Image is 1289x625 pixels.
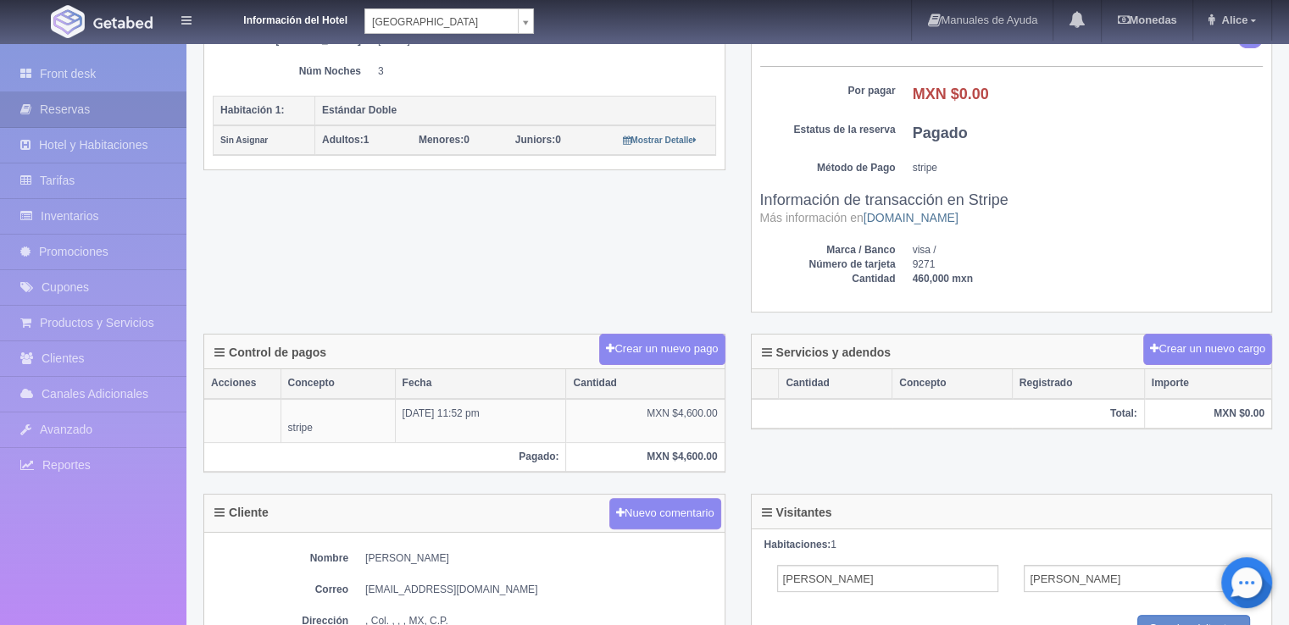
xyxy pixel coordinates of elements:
[515,134,555,146] strong: Juniors:
[214,346,326,359] h4: Control de pagos
[566,399,725,443] td: MXN $4,600.00
[213,583,348,597] dt: Correo
[419,134,464,146] strong: Menores:
[760,84,896,98] dt: Por pagar
[1217,14,1247,26] span: Alice
[365,583,716,597] dd: [EMAIL_ADDRESS][DOMAIN_NAME]
[599,334,725,365] button: Crear un nuevo pago
[372,9,511,35] span: [GEOGRAPHIC_DATA]
[1024,565,1246,592] input: Apellidos del Adulto
[762,346,891,359] h4: Servicios y adendos
[204,369,281,398] th: Acciones
[760,123,896,137] dt: Estatus de la reserva
[623,134,697,146] a: Mostrar Detalle
[779,369,892,398] th: Cantidad
[764,539,831,550] strong: Habitaciones:
[220,104,284,116] b: Habitación 1:
[1144,399,1271,429] th: MXN $0.00
[395,369,566,398] th: Fecha
[1144,369,1271,398] th: Importe
[51,5,85,38] img: Getabed
[419,134,469,146] span: 0
[214,506,269,519] h4: Cliente
[213,551,348,566] dt: Nombre
[566,369,725,398] th: Cantidad
[93,16,153,29] img: Getabed
[1117,14,1176,26] b: Monedas
[204,442,566,471] th: Pagado:
[913,243,1264,257] dd: visa /
[760,243,896,257] dt: Marca / Banco
[378,64,703,79] dd: 3
[913,124,968,141] b: Pagado
[777,565,999,592] input: Nombre del Adulto
[913,257,1264,272] dd: 9271
[913,273,973,285] b: 460,000 mxn
[752,399,1145,429] th: Total:
[322,134,364,146] strong: Adultos:
[281,399,395,443] td: stripe
[315,96,716,125] th: Estándar Doble
[212,8,347,28] dt: Información del Hotel
[609,498,721,529] button: Nuevo comentario
[365,551,716,566] dd: [PERSON_NAME]
[764,538,1259,552] div: 1
[760,257,896,272] dt: Número de tarjeta
[760,161,896,175] dt: Método de Pago
[760,192,1264,226] h3: Información de transacción en Stripe
[892,369,1013,398] th: Concepto
[364,8,534,34] a: [GEOGRAPHIC_DATA]
[281,369,395,398] th: Concepto
[913,86,989,102] b: MXN $0.00
[760,272,896,286] dt: Cantidad
[1012,369,1144,398] th: Registrado
[760,211,958,224] small: Más información en
[1143,334,1272,365] button: Crear un nuevo cargo
[762,506,832,519] h4: Visitantes
[566,442,725,471] th: MXN $4,600.00
[864,211,958,224] a: [DOMAIN_NAME]
[913,161,1264,175] dd: stripe
[225,64,361,79] dt: Núm Noches
[220,136,268,145] small: Sin Asignar
[623,136,697,145] small: Mostrar Detalle
[395,399,566,443] td: [DATE] 11:52 pm
[322,134,369,146] span: 1
[515,134,561,146] span: 0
